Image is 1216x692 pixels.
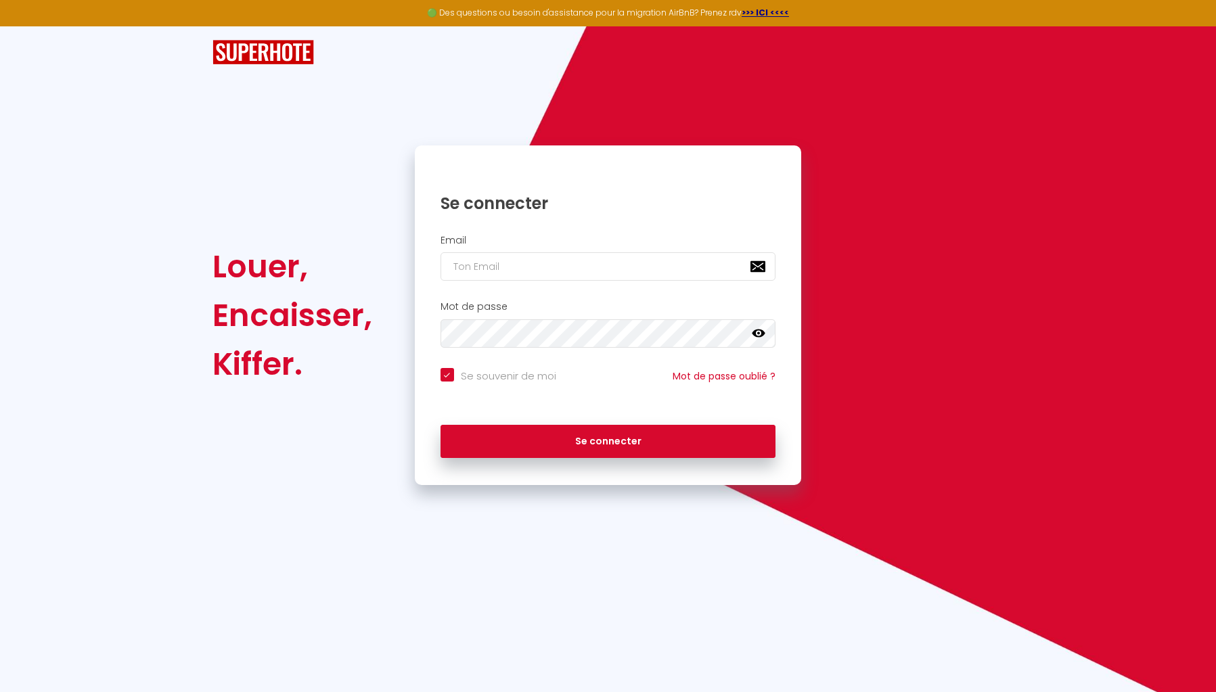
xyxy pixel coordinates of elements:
[441,301,776,313] h2: Mot de passe
[212,242,372,291] div: Louer,
[441,425,776,459] button: Se connecter
[441,193,776,214] h1: Se connecter
[673,369,775,383] a: Mot de passe oublié ?
[742,7,789,18] a: >>> ICI <<<<
[212,340,372,388] div: Kiffer.
[441,235,776,246] h2: Email
[212,291,372,340] div: Encaisser,
[441,252,776,281] input: Ton Email
[212,40,314,65] img: SuperHote logo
